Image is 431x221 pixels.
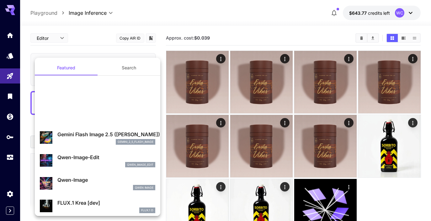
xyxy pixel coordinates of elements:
p: gemini_2_5_flash_image [118,140,153,144]
div: Qwen-ImageQwen Image [40,174,155,193]
p: Qwen-Image-Edit [57,154,155,161]
p: FLUX.1 Krea [dev] [57,199,155,207]
p: Qwen Image [135,186,153,190]
p: Gemini Flash Image 2.5 ([PERSON_NAME]) [57,131,155,138]
button: Featured [35,60,98,75]
p: qwen_image_edit [127,163,153,167]
div: FLUX.1 Krea [dev]FLUX.1 D [40,197,155,216]
div: Gemini Flash Image 2.5 ([PERSON_NAME])gemini_2_5_flash_image [40,128,155,147]
div: Qwen-Image-Editqwen_image_edit [40,151,155,170]
button: Search [98,60,160,75]
p: Qwen-Image [57,176,155,184]
p: FLUX.1 D [141,208,153,213]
